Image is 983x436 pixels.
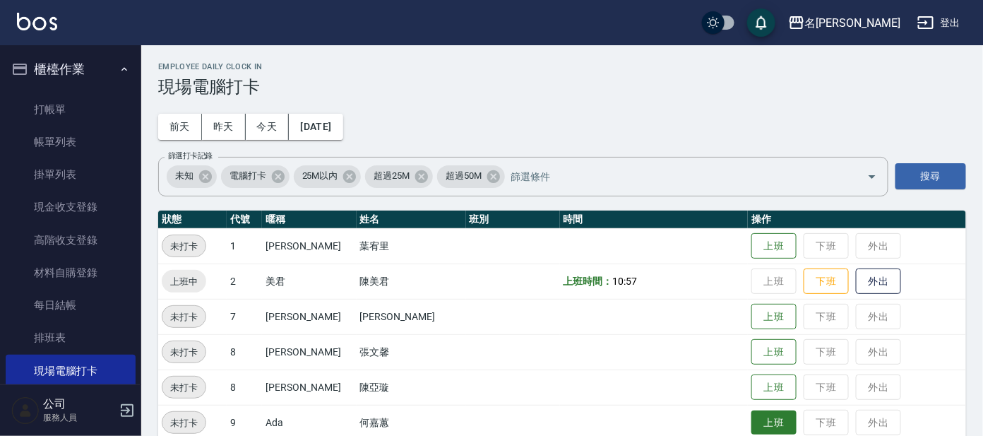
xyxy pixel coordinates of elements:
span: 未知 [167,169,202,183]
button: [DATE] [289,114,342,140]
a: 現場電腦打卡 [6,355,136,387]
span: 未打卡 [162,310,205,324]
span: 上班中 [162,274,206,289]
p: 服務人員 [43,411,115,424]
th: 暱稱 [262,211,356,229]
span: 超過25M [365,169,418,183]
td: 陳亞璇 [357,370,466,405]
a: 材料自購登錄 [6,257,136,289]
span: 10:57 [613,276,638,287]
button: 上班 [751,411,797,435]
td: 1 [227,228,262,264]
button: 搜尋 [895,163,966,189]
td: 8 [227,370,262,405]
a: 每日結帳 [6,289,136,322]
button: save [747,8,775,37]
span: 未打卡 [162,239,205,254]
span: 未打卡 [162,380,205,395]
th: 狀態 [158,211,227,229]
td: 7 [227,299,262,334]
div: 未知 [167,165,217,188]
td: [PERSON_NAME] [262,228,356,264]
div: 超過25M [365,165,433,188]
b: 上班時間： [564,276,613,287]
a: 高階收支登錄 [6,224,136,257]
label: 篩選打卡記錄 [168,151,213,161]
button: 昨天 [202,114,246,140]
button: 登出 [912,10,966,36]
button: 櫃檯作業 [6,51,136,88]
img: Logo [17,13,57,30]
button: 上班 [751,375,797,401]
div: 超過50M [437,165,505,188]
td: [PERSON_NAME] [262,334,356,370]
span: 未打卡 [162,416,205,430]
button: 今天 [246,114,290,140]
button: 前天 [158,114,202,140]
button: 外出 [856,269,901,295]
button: 上班 [751,304,797,330]
td: 葉宥里 [357,228,466,264]
a: 掛單列表 [6,158,136,191]
span: 電腦打卡 [221,169,275,183]
span: 25M以內 [294,169,347,183]
th: 代號 [227,211,262,229]
button: 上班 [751,339,797,365]
input: 篩選條件 [507,164,842,189]
th: 時間 [560,211,748,229]
th: 班別 [466,211,560,229]
a: 排班表 [6,322,136,354]
h3: 現場電腦打卡 [158,77,966,97]
div: 25M以內 [294,165,362,188]
h5: 公司 [43,397,115,411]
button: 上班 [751,233,797,259]
button: Open [861,165,883,188]
div: 電腦打卡 [221,165,290,188]
button: 名[PERSON_NAME] [782,8,906,37]
img: Person [11,396,40,425]
td: [PERSON_NAME] [262,299,356,334]
h2: Employee Daily Clock In [158,62,966,71]
div: 名[PERSON_NAME] [805,14,900,32]
span: 超過50M [437,169,490,183]
th: 姓名 [357,211,466,229]
span: 未打卡 [162,345,205,360]
th: 操作 [748,211,966,229]
td: [PERSON_NAME] [262,370,356,405]
td: 張文馨 [357,334,466,370]
a: 打帳單 [6,93,136,126]
td: [PERSON_NAME] [357,299,466,334]
td: 8 [227,334,262,370]
td: 美君 [262,264,356,299]
a: 現金收支登錄 [6,191,136,223]
button: 下班 [804,269,849,295]
td: 2 [227,264,262,299]
td: 陳美君 [357,264,466,299]
a: 帳單列表 [6,126,136,158]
